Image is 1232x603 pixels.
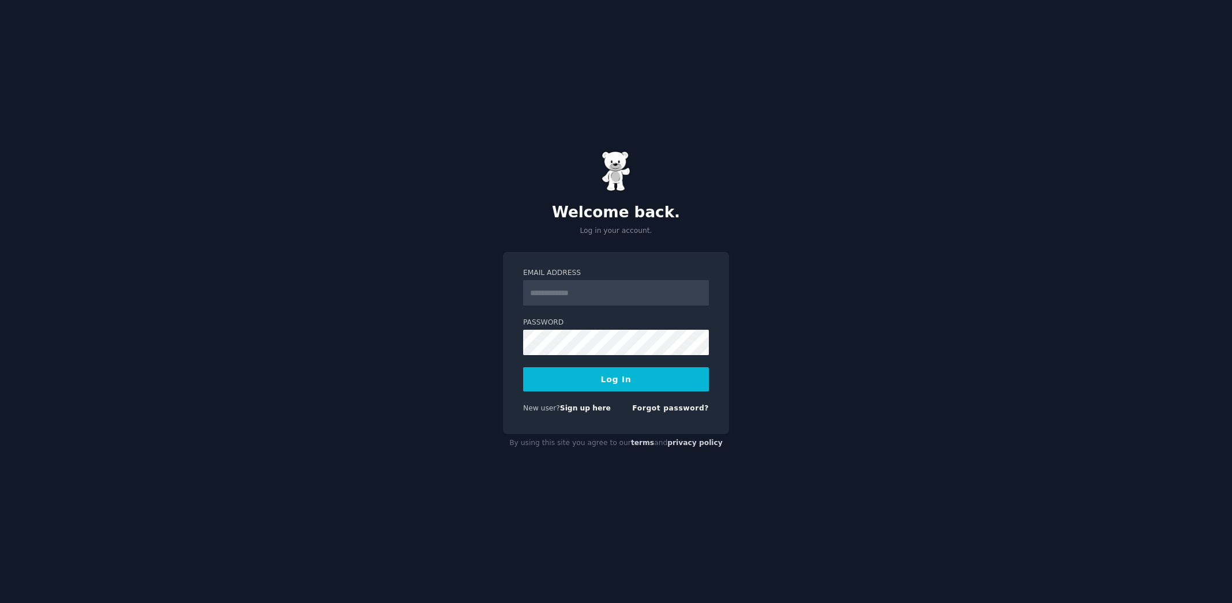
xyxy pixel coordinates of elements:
[523,367,709,391] button: Log In
[667,439,723,447] a: privacy policy
[503,226,729,236] p: Log in your account.
[631,439,654,447] a: terms
[503,434,729,453] div: By using this site you agree to our and
[560,404,611,412] a: Sign up here
[523,404,560,412] span: New user?
[523,318,709,328] label: Password
[632,404,709,412] a: Forgot password?
[503,203,729,222] h2: Welcome back.
[602,151,630,191] img: Gummy Bear
[523,268,709,278] label: Email Address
